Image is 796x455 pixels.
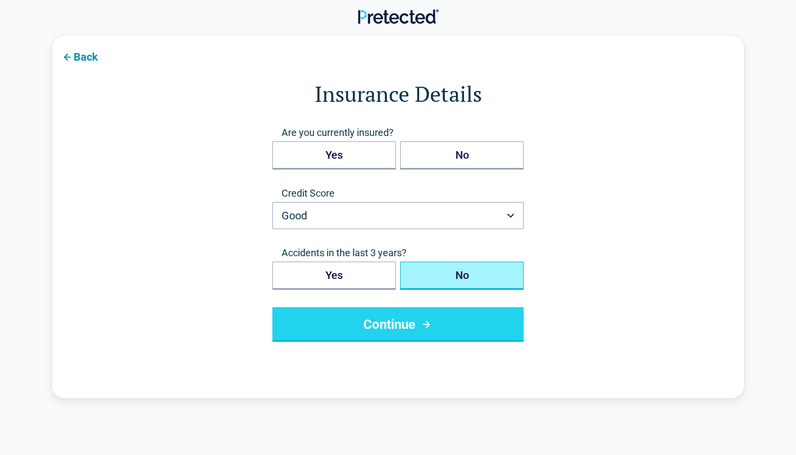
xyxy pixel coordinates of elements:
button: No [400,262,524,290]
button: No [400,141,524,170]
button: Yes [272,141,396,170]
span: Are you currently insured? [272,126,524,139]
button: Back [52,44,107,68]
button: Yes [272,262,396,290]
span: Accidents in the last 3 years? [272,246,524,259]
label: Credit Score [272,187,524,200]
h1: Insurance Details [95,79,701,109]
button: Continue [272,307,524,342]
